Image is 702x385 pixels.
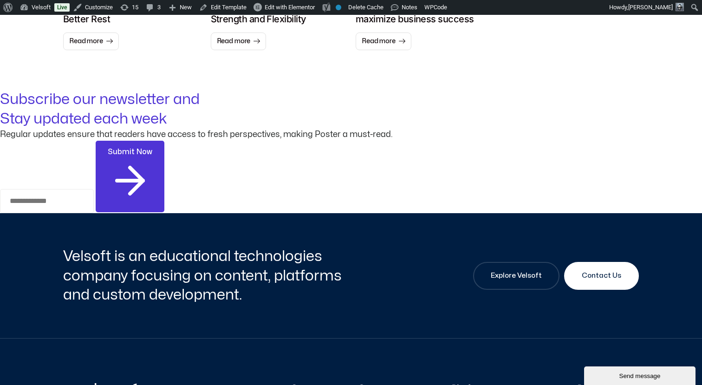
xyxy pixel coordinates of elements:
button: Submit Now [96,141,164,212]
span: Contact Us [582,270,621,281]
a: Contact Us [564,262,639,290]
a: Live [54,3,70,12]
iframe: chat widget [584,365,697,385]
a: Explore Velsoft [473,262,559,290]
span: [PERSON_NAME] [628,4,673,11]
h2: Velsoft is an educational technologies company focusing on content, platforms and custom developm... [63,247,349,305]
span: Edit with Elementor [265,4,315,11]
div: No index [336,5,341,10]
a: Read more [356,33,411,50]
span: Read more [362,37,396,46]
span: Read more [217,37,251,46]
span: Read more [69,37,103,46]
a: Read more [211,33,266,50]
a: Read more [63,33,119,50]
span: Explore Velsoft [491,270,542,281]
